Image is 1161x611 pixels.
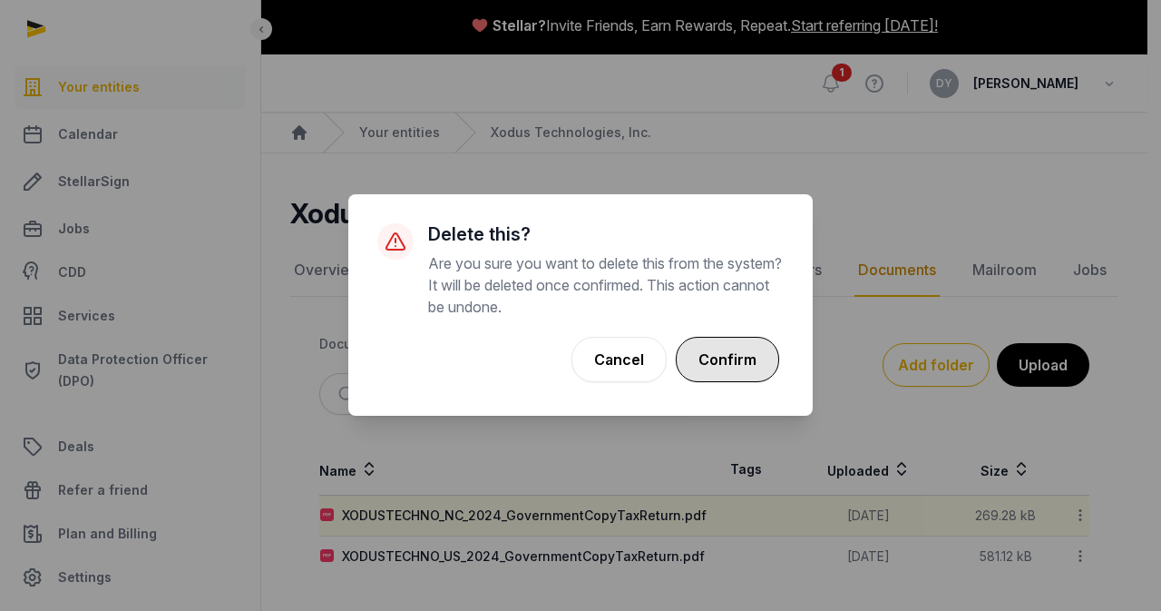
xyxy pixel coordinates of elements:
[571,337,667,382] button: Cancel
[676,337,779,382] button: Confirm
[428,252,784,318] p: Are you sure you want to delete this from the system? It will be deleted once confirmed. This act...
[1070,524,1161,611] iframe: Chat Widget
[428,223,784,245] h3: Delete this?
